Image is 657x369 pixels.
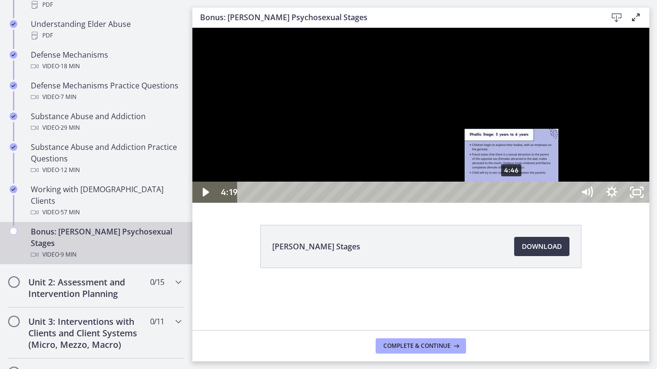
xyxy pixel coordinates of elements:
[382,154,407,175] button: Mute
[31,80,181,103] div: Defense Mechanisms Practice Questions
[31,207,181,218] div: Video
[31,249,181,260] div: Video
[10,143,17,151] i: Completed
[200,12,592,23] h3: Bonus: [PERSON_NAME] Psychosexual Stages
[192,28,649,203] iframe: Video Lesson
[59,61,80,72] span: · 18 min
[376,338,466,354] button: Complete & continue
[31,49,181,72] div: Defense Mechanisms
[383,342,451,350] span: Complete & continue
[10,112,17,120] i: Completed
[31,184,181,218] div: Working with [DEMOGRAPHIC_DATA] Clients
[59,207,80,218] span: · 57 min
[28,316,146,350] h2: Unit 3: Interventions with Clients and Client Systems (Micro, Mezzo, Macro)
[522,241,562,252] span: Download
[31,164,181,176] div: Video
[407,154,432,175] button: Show settings menu
[10,20,17,28] i: Completed
[432,154,457,175] button: Unfullscreen
[10,82,17,89] i: Completed
[59,164,80,176] span: · 12 min
[31,91,181,103] div: Video
[150,316,164,327] span: 0 / 11
[59,122,80,134] span: · 29 min
[150,276,164,288] span: 0 / 15
[31,111,181,134] div: Substance Abuse and Addiction
[59,91,76,103] span: · 7 min
[10,51,17,59] i: Completed
[31,30,181,41] div: PDF
[31,61,181,72] div: Video
[31,18,181,41] div: Understanding Elder Abuse
[31,122,181,134] div: Video
[28,276,146,299] h2: Unit 2: Assessment and Intervention Planning
[10,185,17,193] i: Completed
[31,226,181,260] div: Bonus: [PERSON_NAME] Psychosexual Stages
[514,237,569,256] a: Download
[31,141,181,176] div: Substance Abuse and Addiction Practice Questions
[272,241,360,252] span: [PERSON_NAME] Stages
[59,249,76,260] span: · 9 min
